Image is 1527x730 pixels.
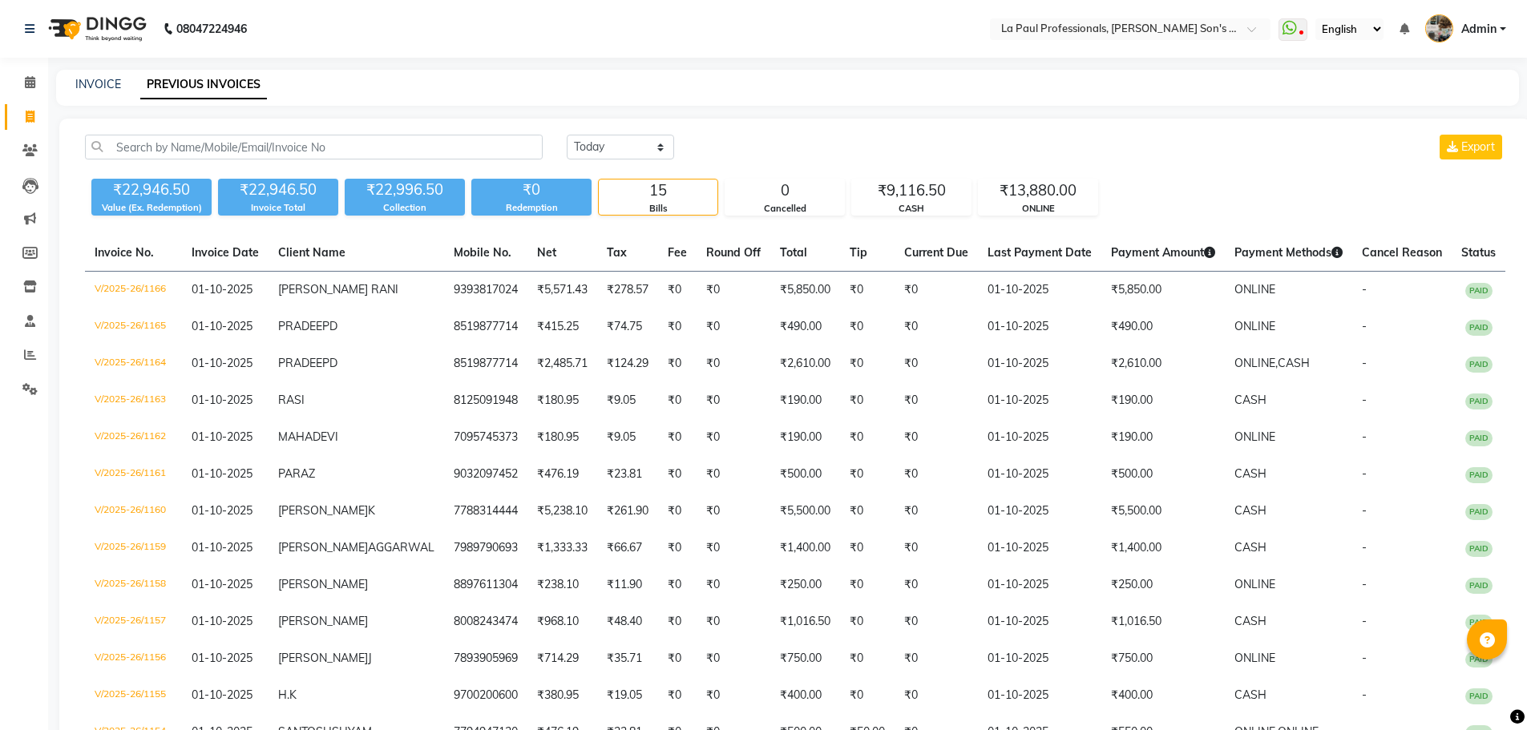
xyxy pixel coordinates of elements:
span: 01-10-2025 [192,393,252,407]
span: Round Off [706,245,761,260]
span: 01-10-2025 [192,614,252,628]
td: ₹66.67 [597,530,658,567]
span: [PERSON_NAME] [278,577,368,591]
span: PAID [1465,283,1493,299]
span: ONLINE [1234,430,1275,444]
td: ₹0 [840,309,895,345]
td: ₹0 [658,345,697,382]
span: 01-10-2025 [192,503,252,518]
span: Tip [850,245,867,260]
span: RASI [278,393,305,407]
span: - [1362,614,1367,628]
td: ₹415.25 [527,309,597,345]
td: ₹0 [697,345,770,382]
td: ₹0 [840,567,895,603]
td: ₹0 [840,677,895,714]
td: ₹190.00 [1101,419,1225,456]
span: MAHADEVI [278,430,338,444]
div: Collection [345,201,465,215]
span: 01-10-2025 [192,430,252,444]
td: ₹400.00 [770,677,840,714]
td: 8519877714 [444,309,527,345]
span: [PERSON_NAME] RANI [278,282,398,296]
td: ₹180.95 [527,382,597,419]
td: ₹0 [697,677,770,714]
span: PAID [1465,504,1493,520]
td: ₹0 [697,640,770,677]
td: ₹0 [840,419,895,456]
span: CASH [1234,614,1266,628]
span: PAID [1465,615,1493,631]
td: ₹278.57 [597,272,658,309]
td: 01-10-2025 [978,309,1101,345]
span: 01-10-2025 [192,466,252,481]
td: ₹250.00 [1101,567,1225,603]
td: ₹5,238.10 [527,493,597,530]
td: ₹0 [658,272,697,309]
span: PAID [1465,578,1493,594]
div: Redemption [471,201,592,215]
td: ₹714.29 [527,640,597,677]
td: V/2025-26/1162 [85,419,182,456]
img: logo [41,6,151,51]
input: Search by Name/Mobile/Email/Invoice No [85,135,543,159]
td: ₹0 [895,530,978,567]
td: ₹5,850.00 [1101,272,1225,309]
td: ₹5,571.43 [527,272,597,309]
span: ONLINE, [1234,356,1278,370]
span: [PERSON_NAME] [278,540,368,555]
span: ONLINE [1234,282,1275,296]
td: 8897611304 [444,567,527,603]
td: ₹261.90 [597,493,658,530]
td: V/2025-26/1165 [85,309,182,345]
div: 0 [725,179,844,202]
td: ₹0 [658,640,697,677]
div: ₹22,946.50 [218,179,338,201]
td: ₹0 [895,640,978,677]
span: 01-10-2025 [192,577,252,591]
span: - [1362,503,1367,518]
span: CASH [1234,540,1266,555]
div: ₹22,996.50 [345,179,465,201]
td: V/2025-26/1163 [85,382,182,419]
span: Tax [607,245,627,260]
span: PAID [1465,541,1493,557]
td: 01-10-2025 [978,493,1101,530]
button: Export [1440,135,1502,159]
td: ₹1,333.33 [527,530,597,567]
span: Current Due [904,245,968,260]
td: ₹0 [840,345,895,382]
span: CASH [1234,688,1266,702]
td: V/2025-26/1164 [85,345,182,382]
td: ₹0 [658,382,697,419]
td: 01-10-2025 [978,530,1101,567]
span: - [1362,430,1367,444]
td: ₹0 [840,456,895,493]
td: 9393817024 [444,272,527,309]
div: ONLINE [979,202,1097,216]
td: ₹190.00 [770,419,840,456]
div: 15 [599,179,717,202]
div: ₹22,946.50 [91,179,212,201]
span: PAID [1465,430,1493,446]
td: ₹190.00 [1101,382,1225,419]
span: Net [537,245,556,260]
span: 01-10-2025 [192,688,252,702]
td: V/2025-26/1161 [85,456,182,493]
td: ₹500.00 [1101,456,1225,493]
span: - [1362,282,1367,296]
span: Last Payment Date [988,245,1092,260]
td: ₹48.40 [597,603,658,640]
span: PAID [1465,467,1493,483]
span: 01-10-2025 [192,282,252,296]
span: - [1362,356,1367,370]
td: ₹500.00 [770,456,840,493]
span: D [329,356,337,370]
td: ₹1,400.00 [1101,530,1225,567]
span: Payment Amount [1111,245,1215,260]
td: ₹11.90 [597,567,658,603]
td: ₹9.05 [597,419,658,456]
td: ₹380.95 [527,677,597,714]
td: 8519877714 [444,345,527,382]
span: - [1362,466,1367,481]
